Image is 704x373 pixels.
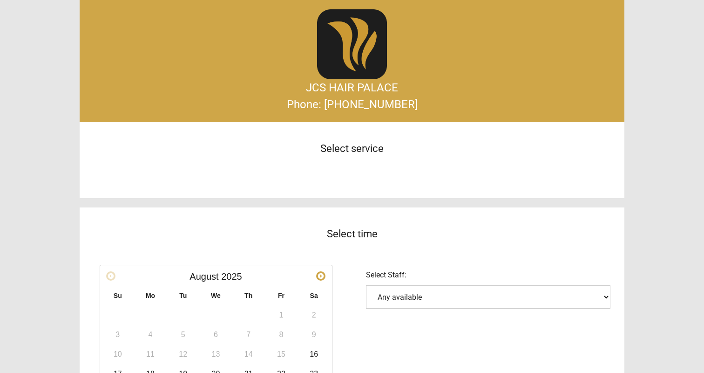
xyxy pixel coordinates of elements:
span: Monday [146,292,155,299]
div: Select service [80,122,624,175]
img: Business logo [317,9,387,79]
span: Select Staff: [366,270,406,279]
span: 2025 [221,271,242,282]
span: Friday [278,292,284,299]
span: Sunday [114,292,122,299]
div: JCS HAIR PALACE [89,79,615,96]
a: Next [316,271,325,281]
span: Thursday [244,292,252,299]
a: 16 [305,345,323,364]
span: Wednesday [211,292,221,299]
span: Saturday [310,292,318,299]
span: Next [317,272,325,280]
span: August [190,271,218,282]
span: Tuesday [179,292,187,299]
div: Select time [80,207,624,260]
div: Phone: [PHONE_NUMBER] [89,96,615,113]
